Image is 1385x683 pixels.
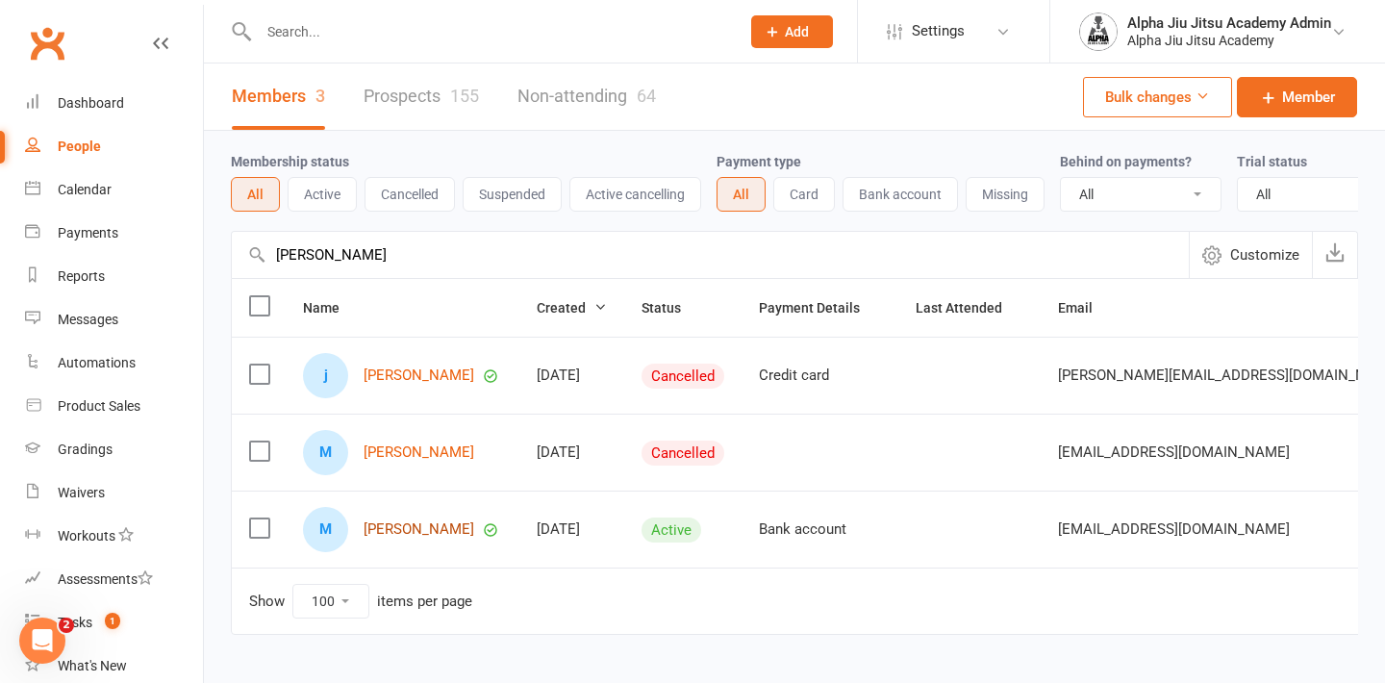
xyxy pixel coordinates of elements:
a: Product Sales [25,385,203,428]
div: Show [249,584,472,619]
a: Tasks 1 [25,601,203,645]
a: Reports [25,255,203,298]
a: Member [1237,77,1357,117]
div: 64 [637,86,656,106]
div: Alpha Jiu Jitsu Academy [1127,32,1331,49]
span: Payment Details [759,300,881,316]
div: Dashboard [58,95,124,111]
div: Workouts [58,528,115,544]
a: Calendar [25,168,203,212]
a: Messages [25,298,203,341]
span: Add [785,24,809,39]
button: Active cancelling [569,177,701,212]
a: Assessments [25,558,203,601]
span: 2 [59,618,74,633]
button: Active [288,177,357,212]
button: All [231,177,280,212]
div: Waivers [58,485,105,500]
div: Bank account [759,521,881,538]
a: Payments [25,212,203,255]
button: Bank account [843,177,958,212]
div: j [303,353,348,398]
span: Customize [1230,243,1299,266]
a: People [25,125,203,168]
div: Payments [58,225,118,240]
button: Created [537,296,607,319]
button: Last Attended [916,296,1023,319]
a: Gradings [25,428,203,471]
div: What's New [58,658,127,673]
div: M [303,507,348,552]
div: Alpha Jiu Jitsu Academy Admin [1127,14,1331,32]
button: All [717,177,766,212]
button: Customize [1189,232,1312,278]
button: Bulk changes [1083,77,1232,117]
a: Clubworx [23,19,71,67]
div: Product Sales [58,398,140,414]
div: 3 [315,86,325,106]
button: Payment Details [759,296,881,319]
div: items per page [377,594,472,610]
span: 1 [105,613,120,629]
a: Waivers [25,471,203,515]
span: Name [303,300,361,316]
div: [DATE] [537,444,607,461]
div: [DATE] [537,521,607,538]
div: Credit card [759,367,881,384]
a: Workouts [25,515,203,558]
button: Cancelled [365,177,455,212]
a: Automations [25,341,203,385]
div: Tasks [58,615,92,630]
div: Messages [58,312,118,327]
img: thumb_image1751406779.png [1079,13,1118,51]
a: Members3 [232,63,325,130]
button: Card [773,177,835,212]
button: Name [303,296,361,319]
button: Missing [966,177,1045,212]
label: Payment type [717,154,801,169]
a: Dashboard [25,82,203,125]
input: Search... [253,18,726,45]
a: [PERSON_NAME] [364,367,474,384]
span: [EMAIL_ADDRESS][DOMAIN_NAME] [1058,511,1290,547]
div: Gradings [58,442,113,457]
div: [DATE] [537,367,607,384]
div: Reports [58,268,105,284]
button: Email [1058,296,1114,319]
div: Cancelled [642,441,724,466]
a: [PERSON_NAME] [364,521,474,538]
a: Prospects155 [364,63,479,130]
div: M [303,430,348,475]
label: Behind on payments? [1060,154,1192,169]
button: Status [642,296,702,319]
div: Cancelled [642,364,724,389]
button: Suspended [463,177,562,212]
span: Last Attended [916,300,1023,316]
span: Settings [912,10,965,53]
span: [EMAIL_ADDRESS][DOMAIN_NAME] [1058,434,1290,470]
div: People [58,139,101,154]
span: Created [537,300,607,316]
label: Trial status [1237,154,1307,169]
label: Membership status [231,154,349,169]
div: Calendar [58,182,112,197]
a: [PERSON_NAME] [364,444,474,461]
span: Status [642,300,702,316]
iframe: Intercom live chat [19,618,65,664]
input: Search by contact name [232,232,1189,278]
button: Add [751,15,833,48]
span: Email [1058,300,1114,316]
a: Non-attending64 [517,63,656,130]
div: Active [642,518,701,543]
span: Member [1282,86,1335,109]
div: Assessments [58,571,153,587]
div: Automations [58,355,136,370]
div: 155 [450,86,479,106]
